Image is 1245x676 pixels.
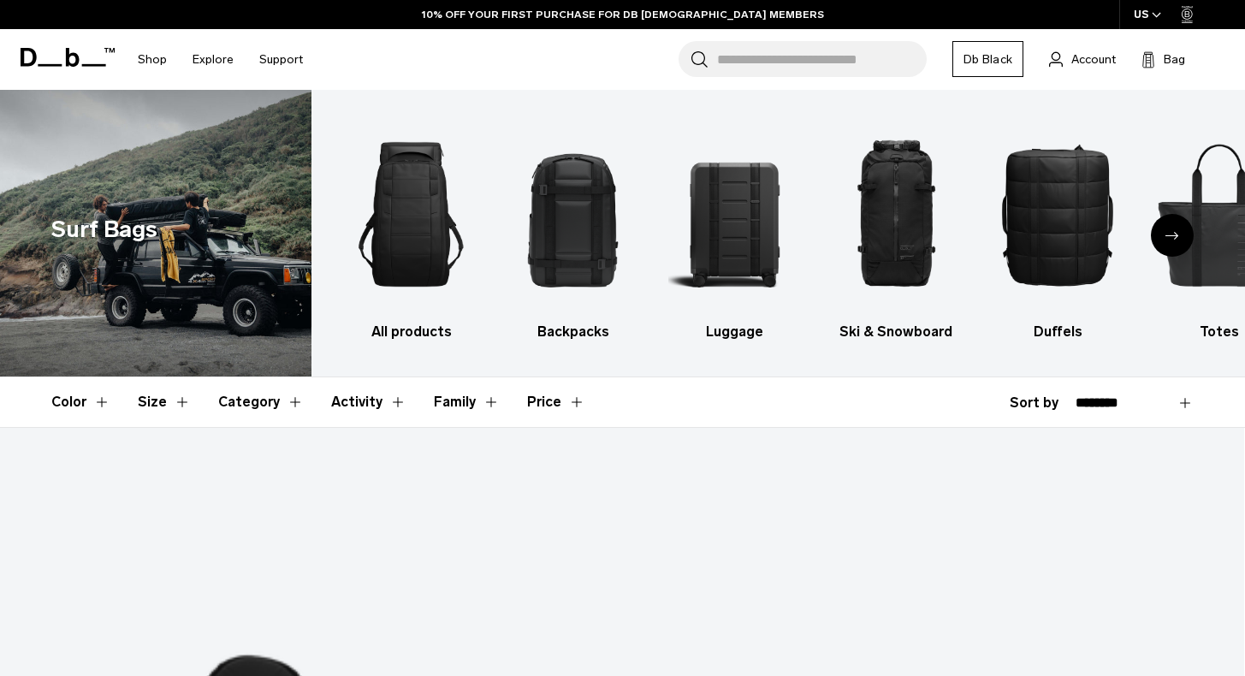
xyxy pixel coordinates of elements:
[1141,49,1185,69] button: Bag
[668,116,800,342] a: Db Luggage
[331,377,406,427] button: Toggle Filter
[346,116,477,342] li: 1 / 9
[992,116,1123,342] a: Db Duffels
[346,116,477,342] a: Db All products
[1071,50,1116,68] span: Account
[992,116,1123,342] li: 5 / 9
[193,29,234,90] a: Explore
[346,116,477,313] img: Db
[507,116,639,313] img: Db
[527,377,585,427] button: Toggle Price
[422,7,824,22] a: 10% OFF YOUR FIRST PURCHASE FOR DB [DEMOGRAPHIC_DATA] MEMBERS
[259,29,303,90] a: Support
[668,116,800,342] li: 3 / 9
[1151,214,1194,257] div: Next slide
[507,116,639,342] a: Db Backpacks
[830,322,962,342] h3: Ski & Snowboard
[218,377,304,427] button: Toggle Filter
[992,116,1123,313] img: Db
[51,212,157,247] h1: Surf Bags
[830,116,962,342] li: 4 / 9
[1164,50,1185,68] span: Bag
[507,322,639,342] h3: Backpacks
[434,377,500,427] button: Toggle Filter
[830,116,962,313] img: Db
[51,377,110,427] button: Toggle Filter
[346,322,477,342] h3: All products
[668,116,800,313] img: Db
[952,41,1023,77] a: Db Black
[1049,49,1116,69] a: Account
[992,322,1123,342] h3: Duffels
[125,29,316,90] nav: Main Navigation
[138,377,191,427] button: Toggle Filter
[830,116,962,342] a: Db Ski & Snowboard
[507,116,639,342] li: 2 / 9
[138,29,167,90] a: Shop
[668,322,800,342] h3: Luggage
